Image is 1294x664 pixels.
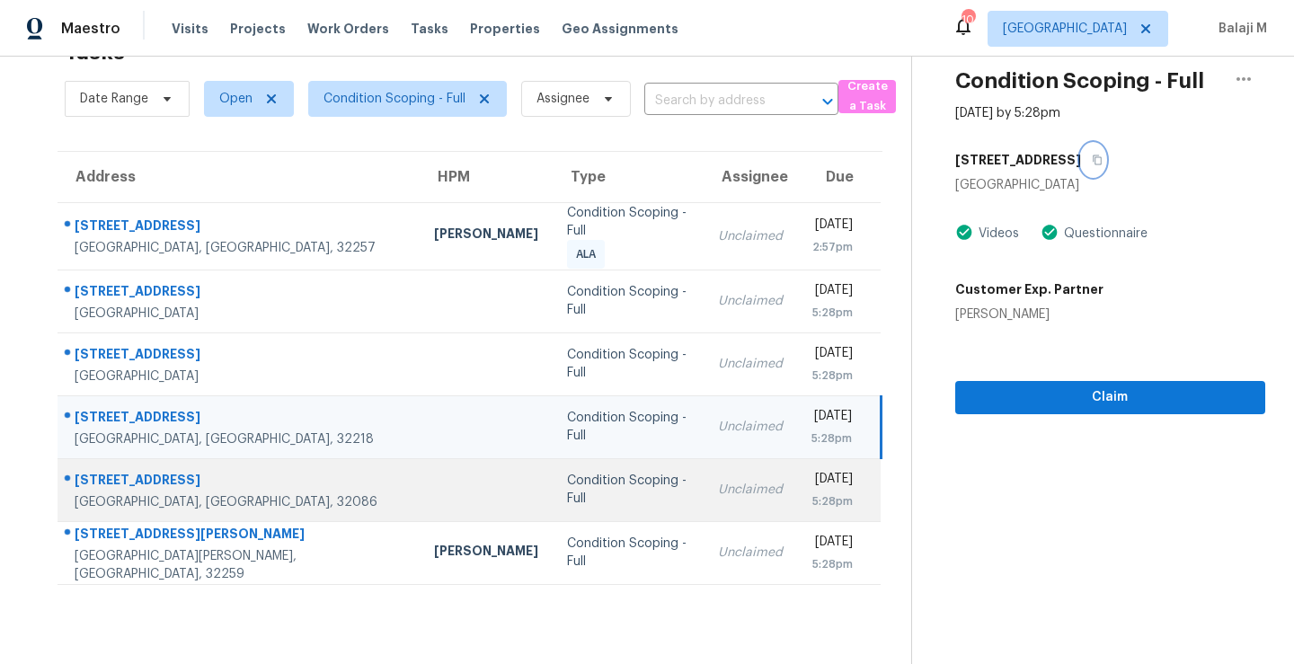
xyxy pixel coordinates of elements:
div: [STREET_ADDRESS] [75,282,405,305]
div: [DATE] by 5:28pm [955,104,1060,122]
span: Claim [970,386,1251,409]
div: Unclaimed [718,227,783,245]
div: 5:28pm [811,367,854,385]
h5: [STREET_ADDRESS] [955,151,1081,169]
div: [GEOGRAPHIC_DATA] [75,305,405,323]
button: Open [815,89,840,114]
span: Balaji M [1211,20,1267,38]
div: 5:28pm [811,555,854,573]
div: Condition Scoping - Full [567,472,689,508]
button: Create a Task [838,80,896,113]
th: Address [58,152,420,202]
h2: Condition Scoping - Full [955,72,1204,90]
span: Date Range [80,90,148,108]
div: 5:28pm [811,429,852,447]
div: [GEOGRAPHIC_DATA] [75,367,405,385]
div: [STREET_ADDRESS][PERSON_NAME] [75,525,405,547]
div: [GEOGRAPHIC_DATA][PERSON_NAME], [GEOGRAPHIC_DATA], 32259 [75,547,405,583]
th: Type [553,152,704,202]
img: Artifact Present Icon [955,223,973,242]
th: HPM [420,152,553,202]
div: [DATE] [811,533,854,555]
div: Unclaimed [718,292,783,310]
button: Copy Address [1081,144,1105,176]
div: Questionnaire [1059,225,1148,243]
div: Condition Scoping - Full [567,535,689,571]
div: [STREET_ADDRESS] [75,471,405,493]
div: [PERSON_NAME] [434,225,538,247]
span: Geo Assignments [562,20,678,38]
div: [GEOGRAPHIC_DATA], [GEOGRAPHIC_DATA], 32086 [75,493,405,511]
div: Unclaimed [718,418,783,436]
div: [DATE] [811,216,854,238]
span: [GEOGRAPHIC_DATA] [1003,20,1127,38]
th: Due [797,152,882,202]
div: [STREET_ADDRESS] [75,217,405,239]
div: Unclaimed [718,481,783,499]
h5: Customer Exp. Partner [955,280,1103,298]
button: Claim [955,381,1265,414]
div: [STREET_ADDRESS] [75,345,405,367]
th: Assignee [704,152,797,202]
span: Assignee [536,90,589,108]
div: [GEOGRAPHIC_DATA] [955,176,1265,194]
div: Condition Scoping - Full [567,409,689,445]
div: [GEOGRAPHIC_DATA], [GEOGRAPHIC_DATA], 32257 [75,239,405,257]
span: Projects [230,20,286,38]
span: Condition Scoping - Full [323,90,465,108]
div: [DATE] [811,344,854,367]
span: Tasks [411,22,448,35]
div: [PERSON_NAME] [434,542,538,564]
div: Condition Scoping - Full [567,346,689,382]
div: Videos [973,225,1019,243]
div: [DATE] [811,281,854,304]
h2: Tasks [65,43,125,61]
div: Unclaimed [718,355,783,373]
span: Create a Task [847,76,887,118]
div: 5:28pm [811,304,854,322]
input: Search by address [644,87,788,115]
img: Artifact Present Icon [1041,223,1059,242]
div: 10 [962,11,974,29]
div: [PERSON_NAME] [955,305,1103,323]
div: 2:57pm [811,238,854,256]
div: [DATE] [811,470,854,492]
span: Maestro [61,20,120,38]
div: Condition Scoping - Full [567,283,689,319]
div: [DATE] [811,407,852,429]
div: 5:28pm [811,492,854,510]
span: Work Orders [307,20,389,38]
span: ALA [576,245,603,263]
div: [GEOGRAPHIC_DATA], [GEOGRAPHIC_DATA], 32218 [75,430,405,448]
div: Condition Scoping - Full [567,204,689,240]
div: [STREET_ADDRESS] [75,408,405,430]
span: Open [219,90,253,108]
span: Visits [172,20,208,38]
div: Unclaimed [718,544,783,562]
span: Properties [470,20,540,38]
